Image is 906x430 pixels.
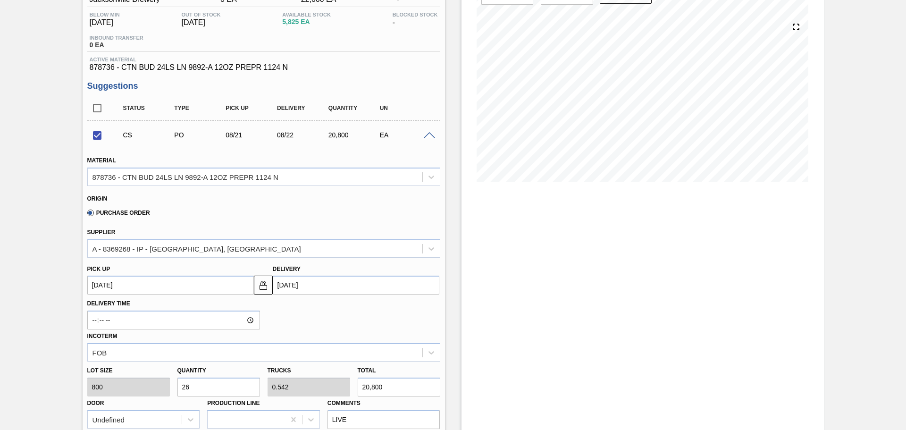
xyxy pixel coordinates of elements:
span: [DATE] [90,18,120,27]
div: 20,800 [326,131,383,139]
div: Undefined [92,415,125,423]
div: Quantity [326,105,383,111]
div: Pick up [223,105,280,111]
h3: Suggestions [87,81,440,91]
div: FOB [92,348,107,356]
div: - [390,12,440,27]
input: mm/dd/yyyy [87,276,254,295]
label: Delivery Time [87,297,260,311]
div: Changed Suggestion [121,131,178,139]
label: Delivery [273,266,301,272]
input: mm/dd/yyyy [273,276,439,295]
span: [DATE] [182,18,221,27]
span: 5,825 EA [282,18,331,25]
span: Blocked Stock [393,12,438,17]
div: UN [377,105,435,111]
div: EA [377,131,435,139]
div: Delivery [275,105,332,111]
div: 08/22/2025 [275,131,332,139]
label: Comments [327,396,440,410]
span: 878736 - CTN BUD 24LS LN 9892-A 12OZ PREPR 1124 N [90,63,438,72]
span: Out Of Stock [182,12,221,17]
label: Purchase Order [87,210,150,216]
label: Total [358,367,376,374]
label: Material [87,157,116,164]
img: locked [258,279,269,291]
label: Lot size [87,364,170,378]
div: Purchase order [172,131,229,139]
div: Type [172,105,229,111]
span: Active Material [90,57,438,62]
span: Inbound Transfer [90,35,143,41]
div: 878736 - CTN BUD 24LS LN 9892-A 12OZ PREPR 1124 N [92,173,278,181]
div: A - 8369268 - IP - [GEOGRAPHIC_DATA], [GEOGRAPHIC_DATA] [92,245,301,253]
label: Door [87,400,104,406]
label: Incoterm [87,333,117,339]
label: Origin [87,195,108,202]
div: 08/21/2025 [223,131,280,139]
div: Status [121,105,178,111]
span: 0 EA [90,42,143,49]
label: Production Line [207,400,260,406]
span: Available Stock [282,12,331,17]
button: locked [254,276,273,295]
label: Supplier [87,229,116,236]
label: Trucks [268,367,291,374]
label: Quantity [177,367,206,374]
label: Pick up [87,266,110,272]
span: Below Min [90,12,120,17]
